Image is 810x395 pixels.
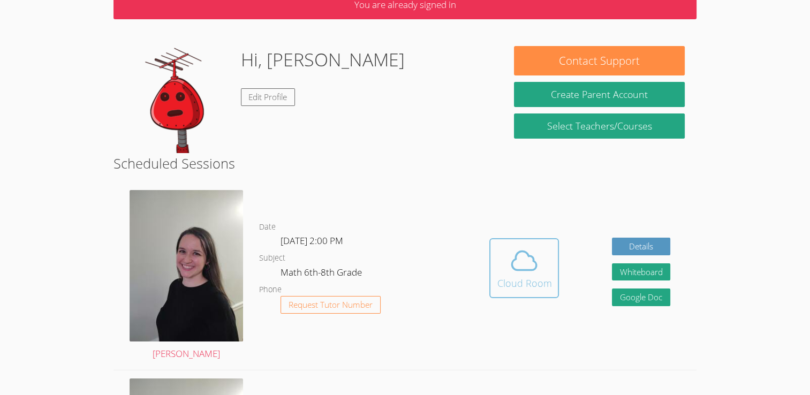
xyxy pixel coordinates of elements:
[289,301,373,309] span: Request Tutor Number
[259,252,285,265] dt: Subject
[125,46,232,153] img: default.png
[241,46,405,73] h1: Hi, [PERSON_NAME]
[497,276,551,291] div: Cloud Room
[130,190,243,362] a: [PERSON_NAME]
[259,283,282,297] dt: Phone
[612,238,671,255] a: Details
[113,153,697,173] h2: Scheduled Sessions
[514,82,685,107] button: Create Parent Account
[259,221,276,234] dt: Date
[514,46,685,75] button: Contact Support
[612,288,671,306] a: Google Doc
[241,88,296,106] a: Edit Profile
[130,190,243,341] img: avatar.png
[514,113,685,139] a: Select Teachers/Courses
[281,296,381,314] button: Request Tutor Number
[612,263,671,281] button: Whiteboard
[489,238,559,298] button: Cloud Room
[281,234,343,247] span: [DATE] 2:00 PM
[281,265,364,283] dd: Math 6th-8th Grade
